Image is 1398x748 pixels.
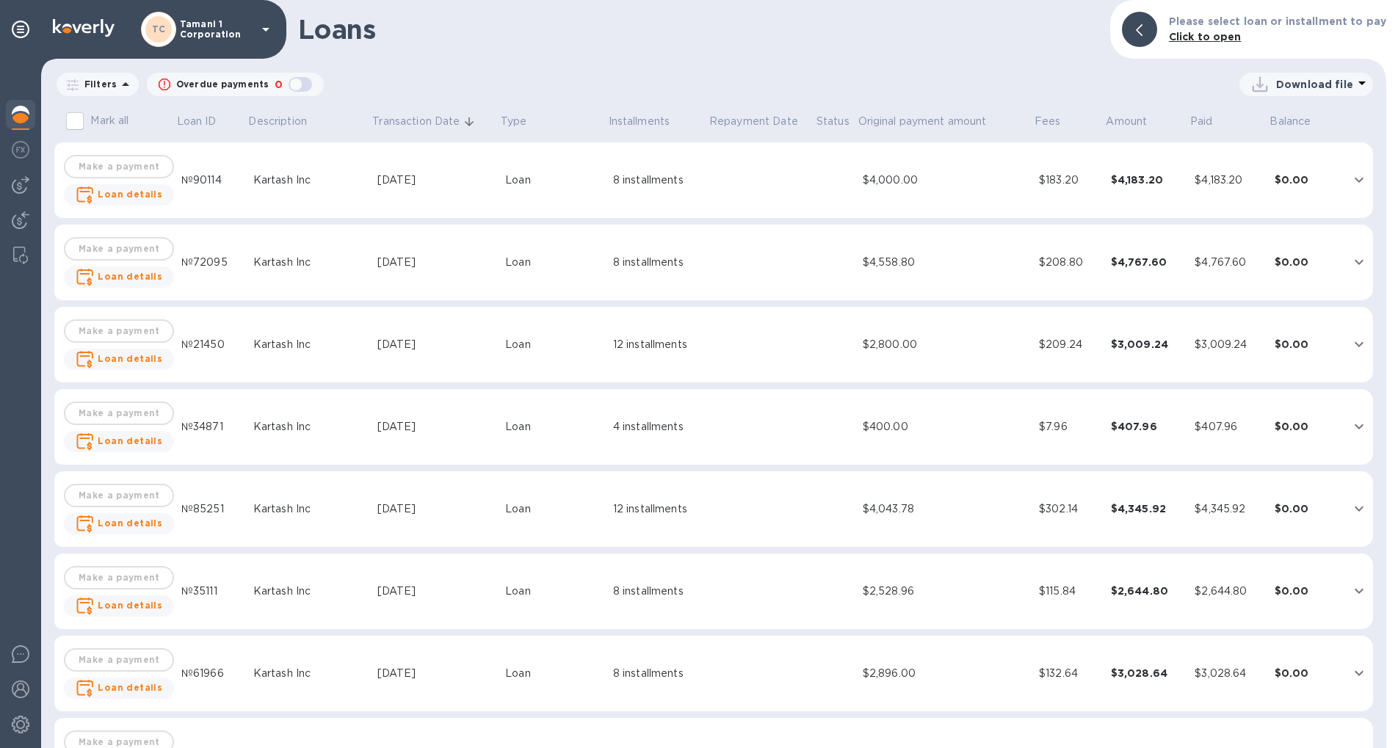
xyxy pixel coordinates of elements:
div: $407.96 [1195,419,1262,435]
div: $3,028.64 [1111,666,1184,680]
b: Loan details [98,600,162,611]
span: Paid [1190,114,1232,129]
div: $2,644.80 [1111,584,1184,598]
p: Fees [1035,114,1061,129]
div: №61966 [181,666,242,681]
b: Loan details [98,271,162,282]
div: №21450 [181,337,242,352]
div: Loan [505,501,601,517]
div: Loan [505,666,601,681]
div: Kartash Inc [253,337,366,352]
b: Loan details [98,518,162,529]
div: $0.00 [1275,173,1336,187]
img: Logo [53,19,115,37]
div: $407.96 [1111,419,1184,434]
span: Fees [1035,114,1080,129]
div: №85251 [181,501,242,517]
div: Kartash Inc [253,255,366,270]
p: Amount [1106,114,1147,129]
img: Foreign exchange [12,141,29,159]
div: $0.00 [1275,255,1336,269]
div: $302.14 [1039,501,1099,517]
button: Loan details [64,349,174,370]
button: Loan details [64,431,174,452]
div: $2,528.96 [863,584,1027,599]
div: $208.80 [1039,255,1099,270]
div: [DATE] [377,419,493,435]
p: Description [248,114,306,129]
div: 8 installments [613,255,702,270]
div: 4 installments [613,419,702,435]
div: $4,345.92 [1195,501,1262,517]
span: Loan ID [177,114,236,129]
button: Loan details [64,184,174,206]
span: Type [501,114,546,129]
span: Amount [1106,114,1166,129]
div: $0.00 [1275,337,1336,352]
span: Description [248,114,325,129]
div: [DATE] [377,584,493,599]
div: Kartash Inc [253,419,366,435]
div: Kartash Inc [253,666,366,681]
div: Loan [505,255,601,270]
div: $183.20 [1039,173,1099,188]
b: TC [152,23,166,35]
div: $2,896.00 [863,666,1027,681]
span: Transaction Date [372,114,479,129]
p: Loan ID [177,114,217,129]
b: Click to open [1169,31,1242,43]
button: Loan details [64,678,174,699]
div: $400.00 [863,419,1027,435]
div: 8 installments [613,584,702,599]
b: Loan details [98,682,162,693]
button: Loan details [64,595,174,617]
b: Loan details [98,189,162,200]
p: Mark all [90,113,128,128]
p: 0 [275,77,283,92]
button: Loan details [64,513,174,534]
p: Balance [1270,114,1311,129]
div: $7.96 [1039,419,1099,435]
button: expand row [1348,251,1370,273]
div: Kartash Inc [253,173,366,188]
div: Loan [505,173,601,188]
p: Filters [79,78,117,90]
div: $4,183.20 [1195,173,1262,188]
div: $4,345.92 [1111,501,1184,516]
p: Type [501,114,527,129]
p: Original payment amount [858,114,987,129]
p: Overdue payments [176,78,269,91]
div: [DATE] [377,173,493,188]
div: [DATE] [377,337,493,352]
div: Loan [505,337,601,352]
div: $0.00 [1275,501,1336,516]
p: Paid [1190,114,1213,129]
h1: Loans [298,14,1098,45]
div: №72095 [181,255,242,270]
p: Transaction Date [372,114,460,129]
div: [DATE] [377,255,493,270]
p: Installments [609,114,670,129]
div: №35111 [181,584,242,599]
div: $0.00 [1275,666,1336,680]
p: Status [816,114,850,129]
div: Pin categories [6,15,35,44]
div: [DATE] [377,666,493,681]
span: Repayment Date [709,114,798,129]
b: Loan details [98,353,162,364]
span: Original payment amount [858,114,1006,129]
div: $4,183.20 [1111,173,1184,187]
button: expand row [1348,498,1370,520]
div: $4,000.00 [863,173,1027,188]
div: №90114 [181,173,242,188]
div: $4,767.60 [1195,255,1262,270]
p: Tamani 1 Corporation [180,19,253,40]
div: $3,028.64 [1195,666,1262,681]
div: 8 installments [613,666,702,681]
div: 12 installments [613,337,702,352]
div: Kartash Inc [253,501,366,517]
button: Overdue payments0 [147,73,324,96]
div: $2,644.80 [1195,584,1262,599]
div: Loan [505,419,601,435]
